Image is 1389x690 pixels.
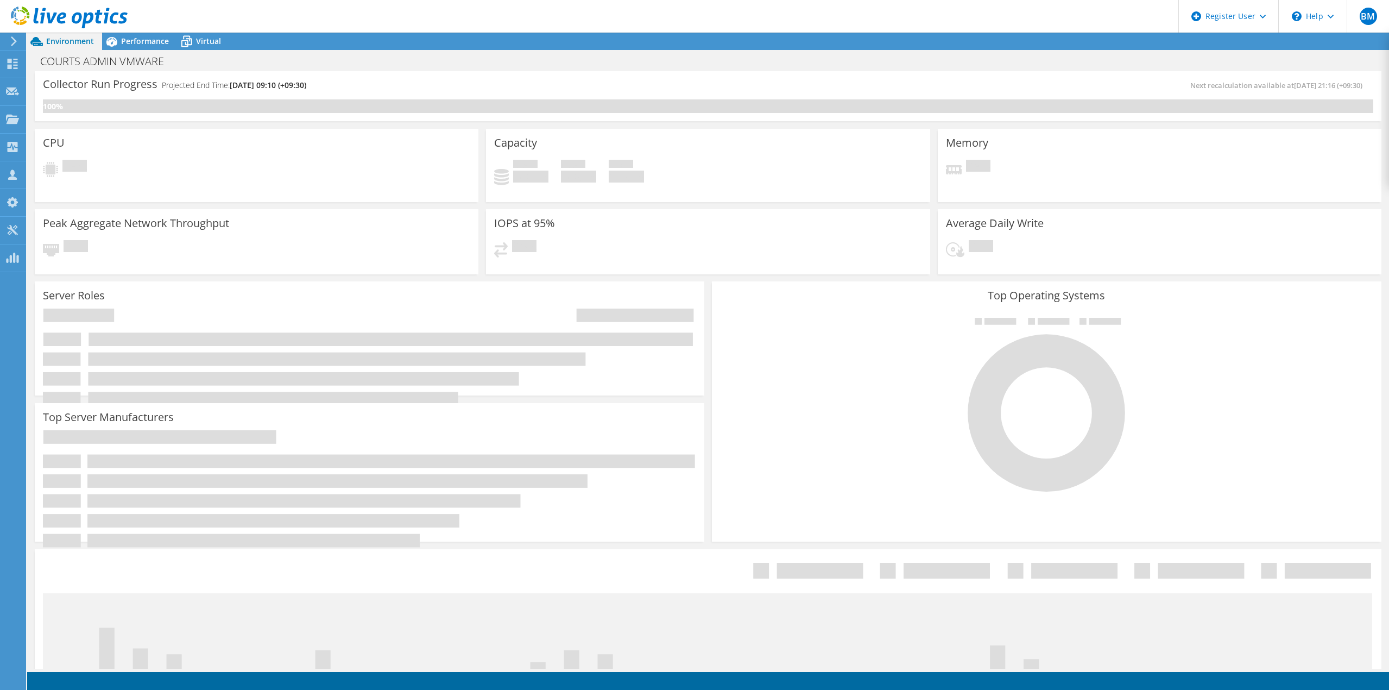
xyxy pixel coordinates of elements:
[1292,11,1302,21] svg: \n
[64,240,88,255] span: Pending
[561,171,596,183] h4: 0 GiB
[966,160,990,174] span: Pending
[513,171,548,183] h4: 0 GiB
[969,240,993,255] span: Pending
[512,240,536,255] span: Pending
[1294,80,1362,90] span: [DATE] 21:16 (+09:30)
[561,160,585,171] span: Free
[946,137,988,149] h3: Memory
[162,79,306,91] h4: Projected End Time:
[62,160,87,174] span: Pending
[609,171,644,183] h4: 0 GiB
[946,217,1044,229] h3: Average Daily Write
[494,137,537,149] h3: Capacity
[720,290,1373,302] h3: Top Operating Systems
[609,160,633,171] span: Total
[43,217,229,229] h3: Peak Aggregate Network Throughput
[43,411,174,423] h3: Top Server Manufacturers
[43,137,65,149] h3: CPU
[1360,8,1377,25] span: BM
[46,36,94,46] span: Environment
[513,160,538,171] span: Used
[121,36,169,46] span: Performance
[43,290,105,302] h3: Server Roles
[230,80,306,90] span: [DATE] 09:10 (+09:30)
[35,55,181,67] h1: COURTS ADMIN VMWARE
[196,36,221,46] span: Virtual
[1190,80,1368,90] span: Next recalculation available at
[494,217,555,229] h3: IOPS at 95%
